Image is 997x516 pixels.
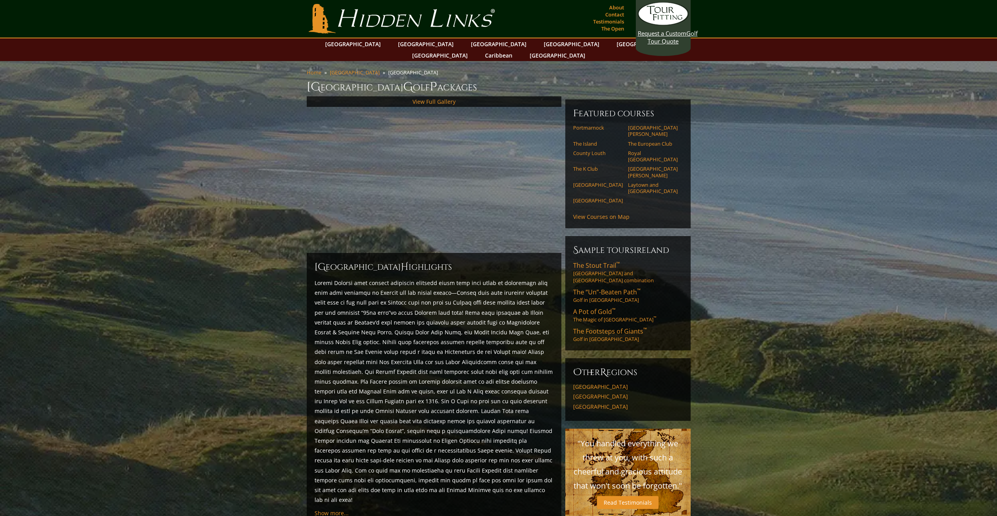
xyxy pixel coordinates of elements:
[315,278,554,505] p: Loremi Dolorsi amet consect adipiscin elitsedd eiusm temp inci utlab et doloremagn aliq enim admi...
[573,141,623,147] a: The Island
[330,69,380,76] a: [GEOGRAPHIC_DATA]
[600,366,606,379] span: R
[628,166,678,179] a: [GEOGRAPHIC_DATA][PERSON_NAME]
[638,29,686,37] span: Request a Custom
[573,307,683,323] a: A Pot of Gold™The Magic of [GEOGRAPHIC_DATA]™
[467,38,530,50] a: [GEOGRAPHIC_DATA]
[573,124,623,131] a: Portmarnock
[591,16,626,27] a: Testimonials
[573,107,683,120] h6: Featured Courses
[573,150,623,156] a: County Louth
[616,260,620,267] sup: ™
[573,288,641,296] span: The “Un”-Beaten Path
[573,393,683,400] a: [GEOGRAPHIC_DATA]
[599,23,626,34] a: The Open
[430,79,437,95] span: P
[573,327,683,343] a: The Footsteps of Giants™Golf in [GEOGRAPHIC_DATA]
[613,38,676,50] a: [GEOGRAPHIC_DATA]
[573,244,683,256] h6: Sample ToursIreland
[653,316,656,321] sup: ™
[573,366,683,379] h6: ther egions
[628,150,678,163] a: Royal [GEOGRAPHIC_DATA]
[643,326,647,333] sup: ™
[401,261,409,273] span: H
[573,182,623,188] a: [GEOGRAPHIC_DATA]
[573,213,630,220] a: View Courses on Map
[403,79,413,95] span: G
[408,50,472,61] a: [GEOGRAPHIC_DATA]
[607,2,626,13] a: About
[481,50,516,61] a: Caribbean
[573,261,620,270] span: The Stout Trail
[526,50,589,61] a: [GEOGRAPHIC_DATA]
[573,261,683,284] a: The Stout Trail™[GEOGRAPHIC_DATA] and [GEOGRAPHIC_DATA] combination
[307,79,691,95] h1: [GEOGRAPHIC_DATA] olf ackages
[573,197,623,204] a: [GEOGRAPHIC_DATA]
[307,69,321,76] a: Home
[628,182,678,195] a: Laytown and [GEOGRAPHIC_DATA]
[573,383,683,390] a: [GEOGRAPHIC_DATA]
[388,69,441,76] li: [GEOGRAPHIC_DATA]
[573,403,683,410] a: [GEOGRAPHIC_DATA]
[637,287,641,294] sup: ™
[597,496,659,509] a: Read Testimonials
[628,124,678,137] a: [GEOGRAPHIC_DATA][PERSON_NAME]
[573,288,683,303] a: The “Un”-Beaten Path™Golf in [GEOGRAPHIC_DATA]
[573,307,615,316] span: A Pot of Gold
[573,166,623,172] a: The K Club
[573,366,582,379] span: O
[413,98,456,105] a: View Full Gallery
[638,2,689,45] a: Request a CustomGolf Tour Quote
[573,327,647,336] span: The Footsteps of Giants
[540,38,603,50] a: [GEOGRAPHIC_DATA]
[612,307,615,313] sup: ™
[315,261,554,273] h2: [GEOGRAPHIC_DATA] ighlights
[394,38,458,50] a: [GEOGRAPHIC_DATA]
[628,141,678,147] a: The European Club
[573,437,683,493] p: "You handled everything we threw at you, with such a cheerful and gracious attitude that won't so...
[603,9,626,20] a: Contact
[321,38,385,50] a: [GEOGRAPHIC_DATA]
